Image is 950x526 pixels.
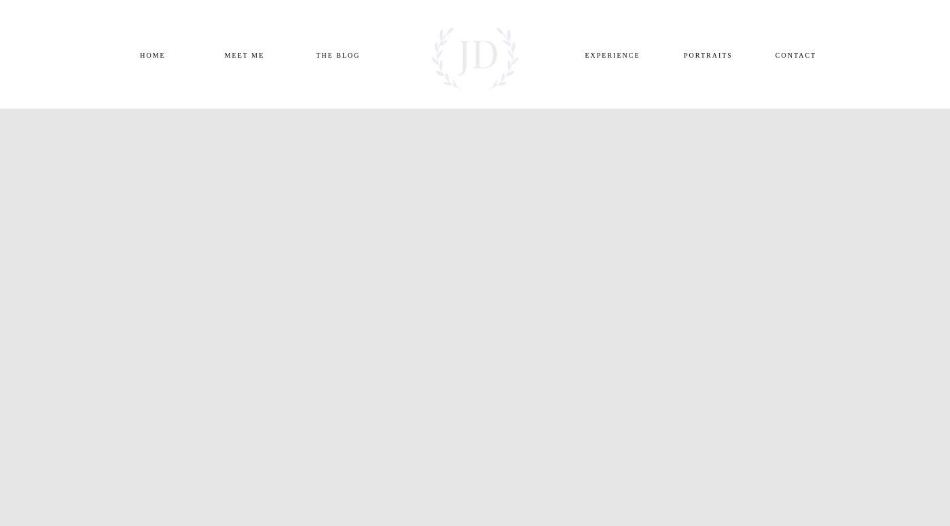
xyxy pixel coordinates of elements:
[763,49,829,60] a: CONTACT
[304,49,373,60] a: THE BLOG
[120,49,186,60] a: home
[212,49,278,60] a: Meet ME
[580,49,646,60] a: EXPERIENCE
[676,49,742,60] a: PORTRAITS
